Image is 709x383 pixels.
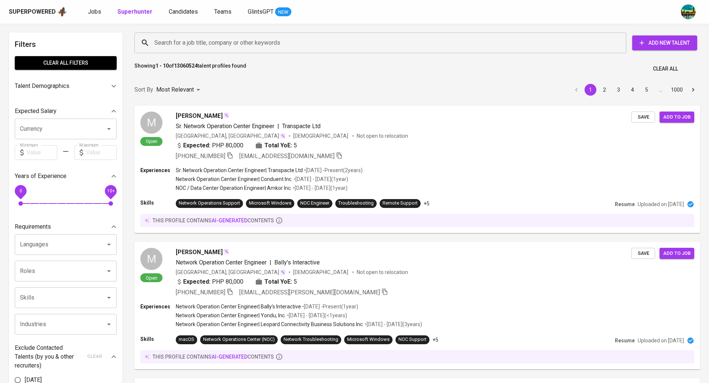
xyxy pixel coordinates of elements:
span: [EMAIL_ADDRESS][PERSON_NAME][DOMAIN_NAME] [239,289,380,296]
button: Add to job [660,112,694,123]
p: Network Operation Center Engineer | Conduent Inc. [176,175,292,183]
button: Clear All [650,62,681,76]
b: Total YoE: [264,141,292,150]
div: M [140,112,162,134]
div: NOC Support [398,336,427,343]
p: Resume [615,201,635,208]
p: Requirements [15,222,51,231]
img: magic_wand.svg [223,112,229,118]
div: Microsoft Windows [347,336,390,343]
p: Experiences [140,303,176,310]
p: Network Operation Center Engineer | Yondu, Inc. [176,312,286,319]
input: Value [27,145,57,160]
span: [PHONE_NUMBER] [176,289,225,296]
span: [EMAIL_ADDRESS][DOMAIN_NAME] [239,153,335,160]
p: this profile contains contents [153,353,274,360]
span: [PERSON_NAME] [176,248,223,257]
b: Total YoE: [264,277,292,286]
p: Uploaded on [DATE] [638,201,684,208]
button: Open [104,124,114,134]
input: Value [86,145,117,160]
p: • [DATE] - [DATE] ( 1 year ) [292,184,347,192]
div: [GEOGRAPHIC_DATA], [GEOGRAPHIC_DATA] [176,132,286,140]
div: Years of Experience [15,169,117,184]
div: Expected Salary [15,104,117,119]
div: Microsoft Windows [249,200,291,207]
span: AI-generated [212,354,247,360]
span: Add to job [663,113,691,122]
span: Jobs [88,8,101,15]
b: 1 - 10 [155,63,169,69]
div: Superpowered [9,8,56,16]
b: Expected: [183,277,210,286]
span: AI-generated [212,218,247,223]
p: Skills [140,335,176,343]
p: • [DATE] - [DATE] ( 1 year ) [292,175,348,183]
a: Superpoweredapp logo [9,6,67,17]
a: Jobs [88,7,103,17]
p: • [DATE] - Present ( 2 years ) [303,167,363,174]
span: [PERSON_NAME] [176,112,223,120]
p: Talent Demographics [15,82,69,90]
p: +5 [424,200,429,207]
button: Open [104,239,114,250]
button: Go to page 2 [599,84,610,96]
a: GlintsGPT NEW [248,7,291,17]
button: Go to next page [687,84,699,96]
p: Not open to relocation [357,132,408,140]
div: Network Troubleshooting [284,336,338,343]
p: Showing of talent profiles found [134,62,246,76]
p: • [DATE] - [DATE] ( <1 years ) [286,312,347,319]
div: Network Operations Center (NOC) [203,336,275,343]
p: • [DATE] - [DATE] ( 3 years ) [364,321,422,328]
p: Uploaded on [DATE] [638,337,684,344]
span: 0 [19,188,22,193]
p: • [DATE] - Present ( 1 year ) [301,303,358,310]
h6: Filters [15,38,117,50]
a: MOpen[PERSON_NAME]Network Operation Center Engineer|Bally's Interactive[GEOGRAPHIC_DATA], [GEOGRA... [134,242,700,369]
div: Network Operations Support [179,200,240,207]
span: Open [143,138,160,144]
span: 10+ [107,188,114,193]
div: Troubleshooting [338,200,374,207]
span: Network Operation Center Engineer [176,259,267,266]
span: Clear All [653,64,678,73]
p: Years of Experience [15,172,66,181]
span: Save [635,113,651,122]
nav: pagination navigation [569,84,700,96]
div: Most Relevant [156,83,203,97]
div: M [140,248,162,270]
div: [GEOGRAPHIC_DATA], [GEOGRAPHIC_DATA] [176,269,286,276]
img: magic_wand.svg [280,133,286,139]
p: this profile contains contents [153,217,274,224]
div: Exclude Contacted Talents (by you & other recruiters)clear [15,343,117,370]
div: NOC Engineer [300,200,329,207]
div: Talent Demographics [15,77,117,95]
button: Clear All filters [15,56,117,70]
b: Expected: [183,141,210,150]
button: Save [631,112,655,123]
button: Open [104,293,114,303]
img: a5d44b89-0c59-4c54-99d0-a63b29d42bd3.jpg [681,4,696,19]
div: PHP 80,000 [176,141,243,150]
span: Sr. Network Operation Center Engineer [176,123,274,130]
span: Transpacte Ltd [282,123,321,130]
span: [DEMOGRAPHIC_DATA] [293,269,349,276]
span: Add to job [663,249,691,258]
a: Teams [214,7,233,17]
p: Exclude Contacted Talents (by you & other recruiters) [15,343,83,370]
p: Expected Salary [15,107,56,116]
button: Open [104,319,114,329]
span: | [277,122,279,131]
span: Save [635,249,651,258]
p: Network Operation Center Engineer | Bally's Interactive [176,303,301,310]
a: Candidates [169,7,199,17]
button: Go to page 4 [627,84,638,96]
div: Requirements [15,219,117,234]
span: Open [143,275,160,281]
button: Add New Talent [632,35,697,50]
span: Teams [214,8,232,15]
span: Clear All filters [21,58,111,68]
button: Go to page 1000 [669,84,685,96]
span: Candidates [169,8,198,15]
